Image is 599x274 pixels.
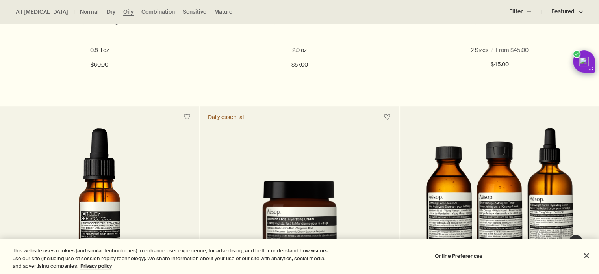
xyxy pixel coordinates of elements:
button: Save to cabinet [380,110,394,124]
span: $60.00 [91,60,108,70]
button: Live Assistance [568,235,584,250]
button: Filter [509,2,542,21]
div: This website uses cookies (and similar technologies) to enhance user experience, for advertising,... [13,247,330,270]
span: $45.00 [491,60,509,69]
a: Dry [107,8,115,16]
img: Mandarin Facial Hydrating Cream in amber glass jar [212,181,387,274]
img: Parsley Seed Anti-Oxidant Facial Treatment with pipette [25,128,174,274]
a: Mature [214,8,232,16]
a: Normal [80,8,99,16]
a: More information about your privacy, opens in a new tab [80,263,112,269]
button: Featured [542,2,583,21]
a: All [MEDICAL_DATA] [16,8,68,16]
span: 6.7 fl oz [510,47,532,54]
a: Sensitive [183,8,206,16]
a: Oily [123,8,134,16]
div: Daily essential [208,114,244,121]
span: 3.3 fl oz [472,47,495,54]
button: Save to cabinet [180,110,194,124]
button: Close [578,247,595,264]
a: Combination [141,8,175,16]
span: $57.00 [291,60,308,70]
button: Online Preferences, Opens the preference center dialog [434,248,483,264]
